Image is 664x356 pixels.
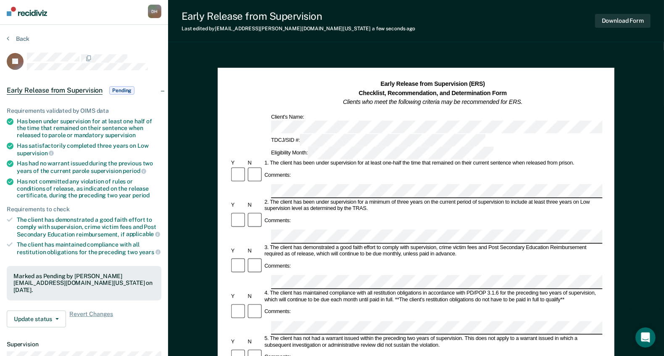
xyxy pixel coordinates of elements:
div: Comments: [263,172,292,179]
button: Download Form [595,14,651,28]
strong: Checklist, Recommendation, and Determination Form [359,90,507,96]
div: 3. The client has demonstrated a good faith effort to comply with supervision, crime victim fees ... [263,244,602,258]
span: applicable [126,231,160,237]
span: a few seconds ago [372,26,415,32]
div: N [246,339,263,345]
div: Y [230,339,247,345]
div: D H [148,5,161,18]
img: Recidiviz [7,7,47,16]
span: Early Release from Supervision [7,86,103,95]
span: Pending [109,86,134,95]
button: Update status [7,311,66,327]
dt: Supervision [7,341,161,348]
div: Y [230,247,247,254]
div: Last edited by [EMAIL_ADDRESS][PERSON_NAME][DOMAIN_NAME][US_STATE] [182,26,415,32]
div: 2. The client has been under supervision for a minimum of three years on the current period of su... [263,199,602,212]
div: Requirements to check [7,206,161,213]
span: years [139,249,161,255]
div: Y [230,160,247,167]
span: supervision [17,150,54,157]
iframe: Intercom live chat [635,327,656,348]
div: Comments: [263,309,292,316]
div: N [246,202,263,209]
div: Has had no warrant issued during the previous two years of the current parole supervision [17,160,161,174]
em: Clients who meet the following criteria may be recommended for ERS. [343,98,522,105]
div: TDCJ/SID #: [270,134,487,146]
div: N [246,160,263,167]
div: 1. The client has been under supervision for at least one-half the time that remained on their cu... [263,160,602,167]
div: Has not committed any violation of rules or conditions of release, as indicated on the release ce... [17,178,161,199]
div: Has been under supervision for at least one half of the time that remained on their sentence when... [17,118,161,139]
button: Back [7,35,29,43]
strong: Early Release from Supervision (ERS) [381,80,485,87]
button: DH [148,5,161,18]
div: N [246,293,263,300]
div: The client has demonstrated a good faith effort to comply with supervision, crime victim fees and... [17,216,161,238]
div: Comments: [263,218,292,224]
div: Has satisfactorily completed three years on Low [17,142,161,157]
div: Requirements validated by OIMS data [7,107,161,114]
div: Eligibility Month: [270,146,495,159]
div: Comments: [263,263,292,270]
div: 4. The client has maintained compliance with all restitution obligations in accordance with PD/PO... [263,290,602,303]
span: supervision [105,132,136,138]
div: N [246,247,263,254]
div: Y [230,202,247,209]
div: Marked as Pending by [PERSON_NAME][EMAIL_ADDRESS][DOMAIN_NAME][US_STATE] on [DATE]. [13,273,155,294]
span: period [132,192,150,199]
span: Revert Changes [69,311,113,327]
div: 5. The client has not had a warrant issued within the preceding two years of supervision. This do... [263,335,602,349]
span: period [123,167,146,174]
div: Early Release from Supervision [182,10,415,22]
div: Y [230,293,247,300]
div: The client has maintained compliance with all restitution obligations for the preceding two [17,241,161,255]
